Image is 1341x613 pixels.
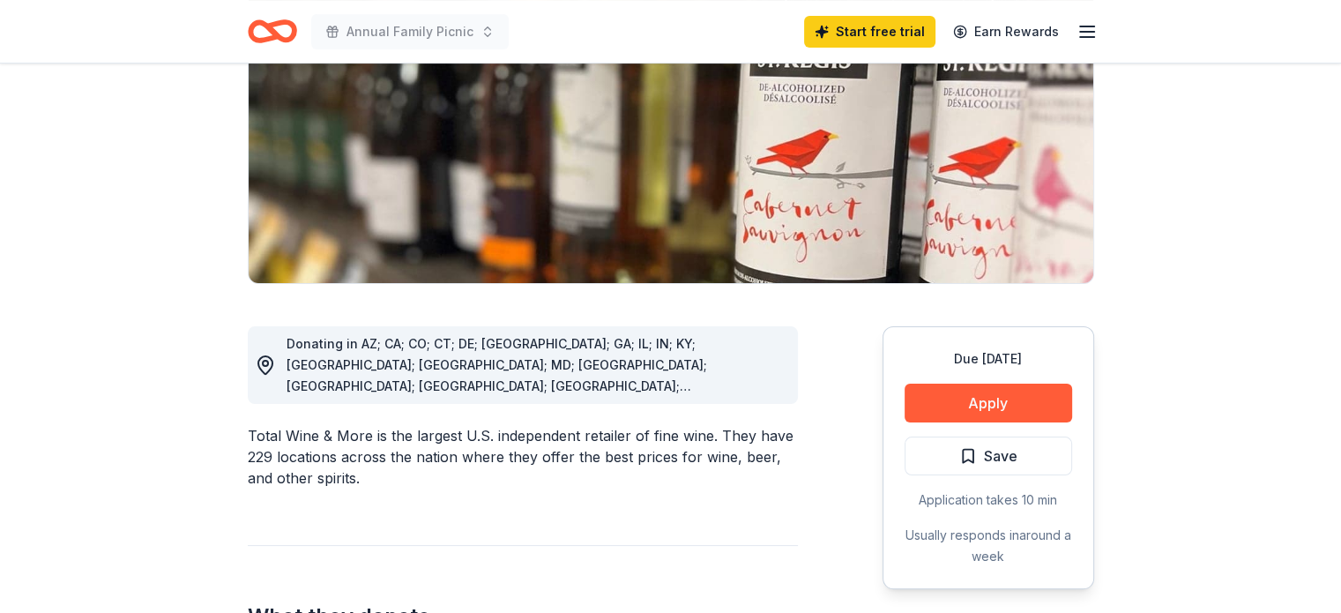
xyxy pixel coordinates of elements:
div: Total Wine & More is the largest U.S. independent retailer of fine wine. They have 229 locations ... [248,425,798,489]
button: Annual Family Picnic [311,14,509,49]
span: Annual Family Picnic [346,21,473,42]
div: Due [DATE] [905,348,1072,370]
a: Start free trial [804,16,935,48]
button: Apply [905,384,1072,422]
span: Donating in AZ; CA; CO; CT; DE; [GEOGRAPHIC_DATA]; GA; IL; IN; KY; [GEOGRAPHIC_DATA]; [GEOGRAPHIC... [287,336,707,457]
div: Usually responds in around a week [905,525,1072,567]
a: Home [248,11,297,52]
button: Save [905,437,1072,475]
a: Earn Rewards [942,16,1069,48]
span: Save [984,445,1017,467]
div: Application takes 10 min [905,490,1072,511]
